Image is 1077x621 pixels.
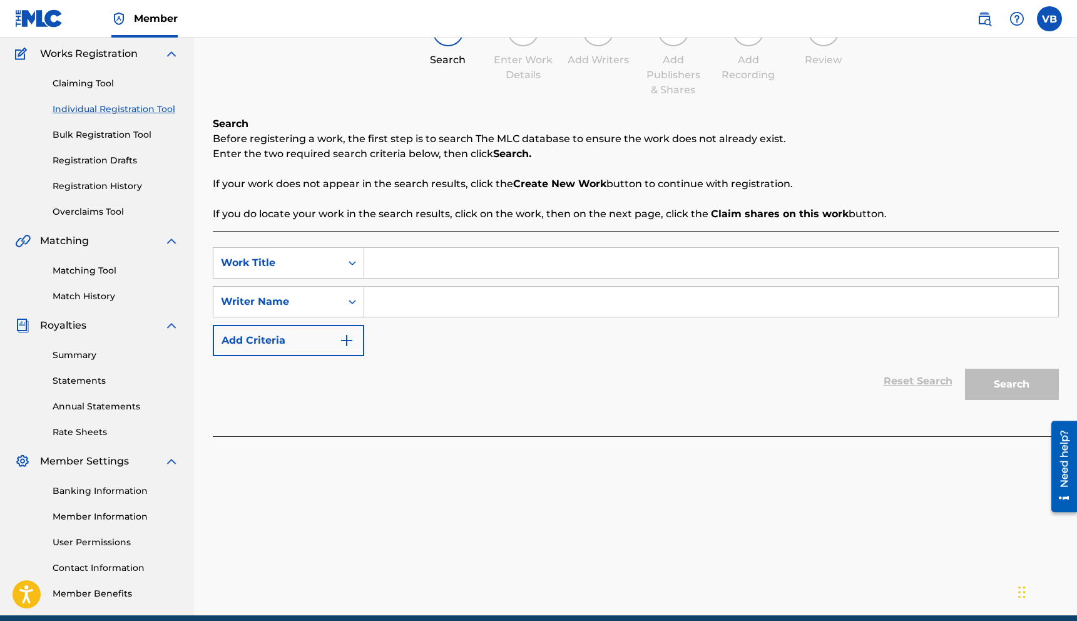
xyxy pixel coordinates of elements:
[972,6,997,31] a: Public Search
[339,333,354,348] img: 9d2ae6d4665cec9f34b9.svg
[111,11,126,26] img: Top Rightsholder
[977,11,992,26] img: search
[513,178,606,190] strong: Create New Work
[15,454,30,469] img: Member Settings
[717,53,780,83] div: Add Recording
[53,374,179,387] a: Statements
[221,294,334,309] div: Writer Name
[15,9,63,28] img: MLC Logo
[53,400,179,413] a: Annual Statements
[1037,6,1062,31] div: User Menu
[213,207,1059,222] p: If you do locate your work in the search results, click on the work, then on the next page, click...
[1014,561,1077,621] iframe: Chat Widget
[567,53,630,68] div: Add Writers
[213,146,1059,162] p: Enter the two required search criteria below, then click
[40,234,89,249] span: Matching
[213,247,1059,406] form: Search Form
[1009,11,1024,26] img: help
[53,77,179,90] a: Claiming Tool
[1042,416,1077,516] iframe: Resource Center
[53,128,179,141] a: Bulk Registration Tool
[1018,573,1026,611] div: Drag
[164,234,179,249] img: expand
[53,562,179,575] a: Contact Information
[642,53,705,98] div: Add Publishers & Shares
[53,485,179,498] a: Banking Information
[40,318,86,333] span: Royalties
[213,118,248,130] b: Search
[53,205,179,218] a: Overclaims Tool
[53,290,179,303] a: Match History
[711,208,849,220] strong: Claim shares on this work
[15,318,30,333] img: Royalties
[53,426,179,439] a: Rate Sheets
[164,454,179,469] img: expand
[53,103,179,116] a: Individual Registration Tool
[53,180,179,193] a: Registration History
[15,46,31,61] img: Works Registration
[213,131,1059,146] p: Before registering a work, the first step is to search The MLC database to ensure the work does n...
[493,148,531,160] strong: Search.
[221,255,334,270] div: Work Title
[164,46,179,61] img: expand
[213,177,1059,192] p: If your work does not appear in the search results, click the button to continue with registration.
[492,53,554,83] div: Enter Work Details
[53,154,179,167] a: Registration Drafts
[40,454,129,469] span: Member Settings
[53,264,179,277] a: Matching Tool
[134,11,178,26] span: Member
[53,536,179,549] a: User Permissions
[1004,6,1029,31] div: Help
[53,349,179,362] a: Summary
[213,325,364,356] button: Add Criteria
[53,587,179,600] a: Member Benefits
[164,318,179,333] img: expand
[53,510,179,523] a: Member Information
[15,234,31,249] img: Matching
[40,46,138,61] span: Works Registration
[417,53,479,68] div: Search
[792,53,855,68] div: Review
